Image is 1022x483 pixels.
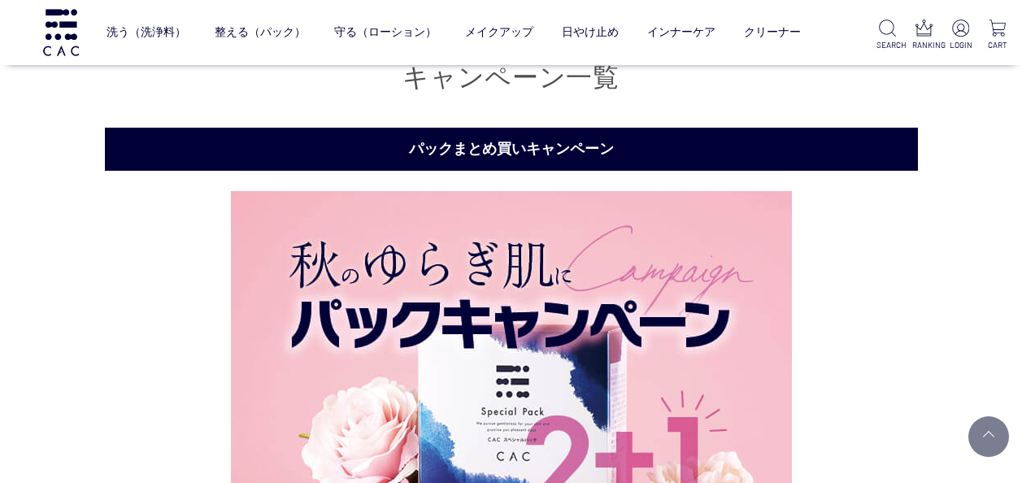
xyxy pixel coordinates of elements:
p: SEARCH [876,39,900,51]
a: CART [985,20,1009,51]
a: 守る（ローション） [334,12,437,53]
p: RANKING [912,39,936,51]
a: 整える（パック） [215,12,306,53]
a: 日やけ止め [562,12,619,53]
a: メイクアップ [465,12,533,53]
p: CART [985,39,1009,51]
img: logo [41,9,81,55]
a: 洗う（洗浄料） [107,12,186,53]
a: クリーナー [744,12,801,53]
h1: キャンペーン一覧 [105,60,918,95]
a: LOGIN [949,20,972,51]
h2: パックまとめ買いキャンペーン [105,128,918,171]
a: インナーケア [647,12,715,53]
a: RANKING [912,20,936,51]
p: LOGIN [949,39,972,51]
a: SEARCH [876,20,900,51]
